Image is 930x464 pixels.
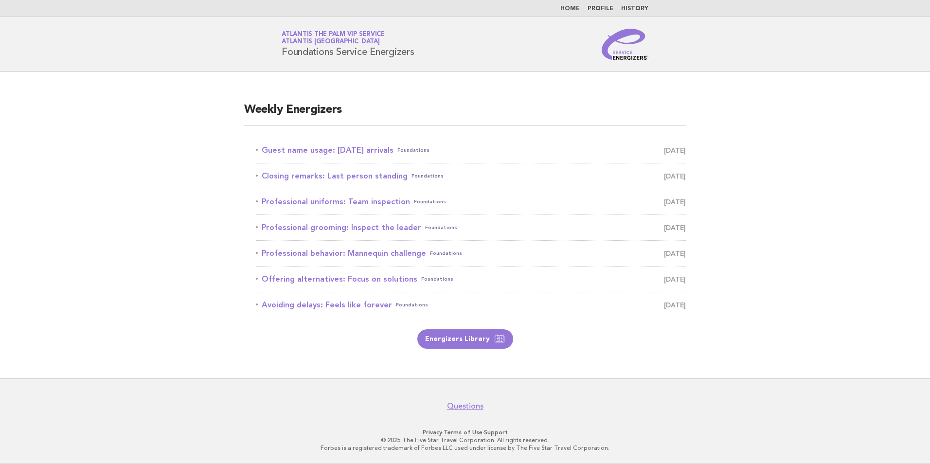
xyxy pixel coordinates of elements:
a: Terms of Use [444,429,483,436]
span: Foundations [421,272,453,286]
span: Foundations [397,143,429,157]
a: Offering alternatives: Focus on solutionsFoundations [DATE] [256,272,686,286]
span: Foundations [425,221,457,234]
span: Foundations [414,195,446,209]
span: Foundations [430,247,462,260]
span: [DATE] [664,247,686,260]
a: History [621,6,648,12]
a: Closing remarks: Last person standingFoundations [DATE] [256,169,686,183]
span: [DATE] [664,195,686,209]
img: Service Energizers [602,29,648,60]
a: Guest name usage: [DATE] arrivalsFoundations [DATE] [256,143,686,157]
span: [DATE] [664,298,686,312]
span: Atlantis [GEOGRAPHIC_DATA] [282,39,380,45]
span: Foundations [396,298,428,312]
p: · · [167,428,763,436]
a: Professional grooming: Inspect the leaderFoundations [DATE] [256,221,686,234]
a: Questions [447,401,483,411]
h2: Weekly Energizers [244,102,686,126]
p: © 2025 The Five Star Travel Corporation. All rights reserved. [167,436,763,444]
span: [DATE] [664,143,686,157]
a: Professional uniforms: Team inspectionFoundations [DATE] [256,195,686,209]
a: Home [560,6,580,12]
span: [DATE] [664,169,686,183]
a: Professional behavior: Mannequin challengeFoundations [DATE] [256,247,686,260]
span: [DATE] [664,272,686,286]
a: Profile [588,6,613,12]
a: Avoiding delays: Feels like foreverFoundations [DATE] [256,298,686,312]
span: [DATE] [664,221,686,234]
span: Foundations [411,169,444,183]
a: Atlantis The Palm VIP ServiceAtlantis [GEOGRAPHIC_DATA] [282,31,385,45]
p: Forbes is a registered trademark of Forbes LLC used under license by The Five Star Travel Corpora... [167,444,763,452]
a: Privacy [423,429,442,436]
a: Support [484,429,508,436]
h1: Foundations Service Energizers [282,32,414,57]
a: Energizers Library [417,329,513,349]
